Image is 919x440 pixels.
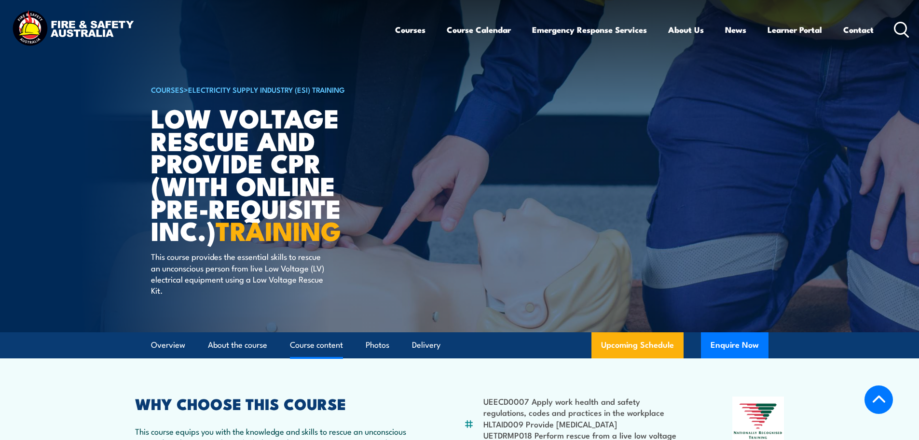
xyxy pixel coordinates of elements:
a: Learner Portal [768,17,822,43]
a: Delivery [412,332,440,358]
a: Upcoming Schedule [591,332,684,358]
a: Course content [290,332,343,358]
a: News [725,17,746,43]
li: HLTAID009 Provide [MEDICAL_DATA] [483,418,686,429]
a: Course Calendar [447,17,511,43]
li: UEECD0007 Apply work health and safety regulations, codes and practices in the workplace [483,396,686,418]
button: Enquire Now [701,332,768,358]
h6: > [151,84,389,95]
h2: WHY CHOOSE THIS COURSE [135,397,417,410]
p: This course provides the essential skills to rescue an unconscious person from live Low Voltage (... [151,251,327,296]
h1: Low Voltage Rescue and Provide CPR (with online Pre-requisite inc.) [151,106,389,241]
a: Photos [366,332,389,358]
a: Emergency Response Services [532,17,647,43]
strong: TRAINING [216,210,341,250]
a: COURSES [151,84,184,95]
a: About Us [668,17,704,43]
a: About the course [208,332,267,358]
a: Electricity Supply Industry (ESI) Training [188,84,345,95]
a: Contact [843,17,874,43]
a: Courses [395,17,425,43]
a: Overview [151,332,185,358]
